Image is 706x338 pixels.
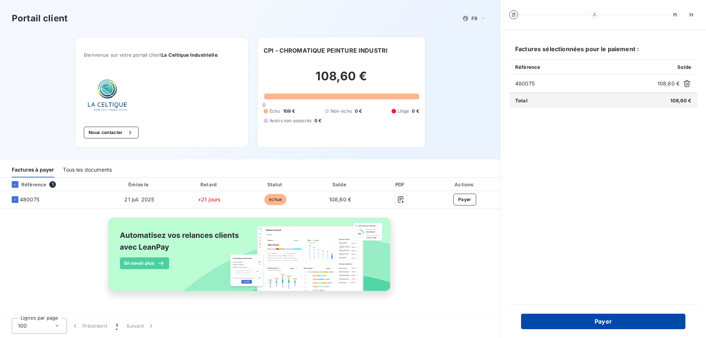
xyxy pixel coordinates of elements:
span: Non-échu [331,108,352,115]
div: Statut [244,181,307,188]
span: 1 [49,181,56,188]
h6: CPI - CHROMATIQUE PEINTURE INDUSTRI [264,46,388,55]
span: 21 juil. 2025 [124,196,154,203]
span: Solde [677,64,691,70]
button: Nous contacter [84,127,138,138]
span: Référence [515,64,540,70]
span: La Celtique Industrielle [161,52,218,58]
span: Total [515,98,528,103]
img: Company logo [84,75,131,115]
span: échue [264,194,286,205]
span: Bienvenue sur votre portail client . [84,52,239,58]
span: 480075 [20,196,39,203]
span: 0 € [412,108,419,115]
h3: Portail client [12,12,68,25]
span: 100 [18,322,27,330]
span: Avoirs non associés [270,117,311,124]
span: 0 [263,102,265,108]
h6: Factures sélectionnées pour le paiement : [509,45,697,59]
div: Émise le [104,181,174,188]
div: Solde [310,181,370,188]
span: 108,60 € [670,98,691,103]
span: Échu [270,108,280,115]
span: 109 € [283,108,295,115]
div: Actions [431,181,499,188]
div: PDF [374,181,428,188]
h2: 108,60 € [264,69,419,91]
div: Factures à payer [12,162,54,177]
div: Référence [6,181,46,188]
img: banner [101,213,399,304]
button: Précédent [67,318,111,334]
button: Payer [453,194,476,205]
span: FR [471,15,477,21]
button: Suivant [122,318,159,334]
span: 108,60 € [329,196,351,203]
span: 0 € [314,117,321,124]
span: 480075 [515,80,655,87]
button: Payer [521,314,685,329]
button: 1 [111,318,122,334]
span: 0 € [355,108,362,115]
span: 108,60 € [657,80,680,87]
span: 1 [116,322,118,330]
span: Litige [397,108,409,115]
div: Retard [177,181,241,188]
span: +21 jours [198,196,221,203]
div: Tous les documents [63,162,112,177]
